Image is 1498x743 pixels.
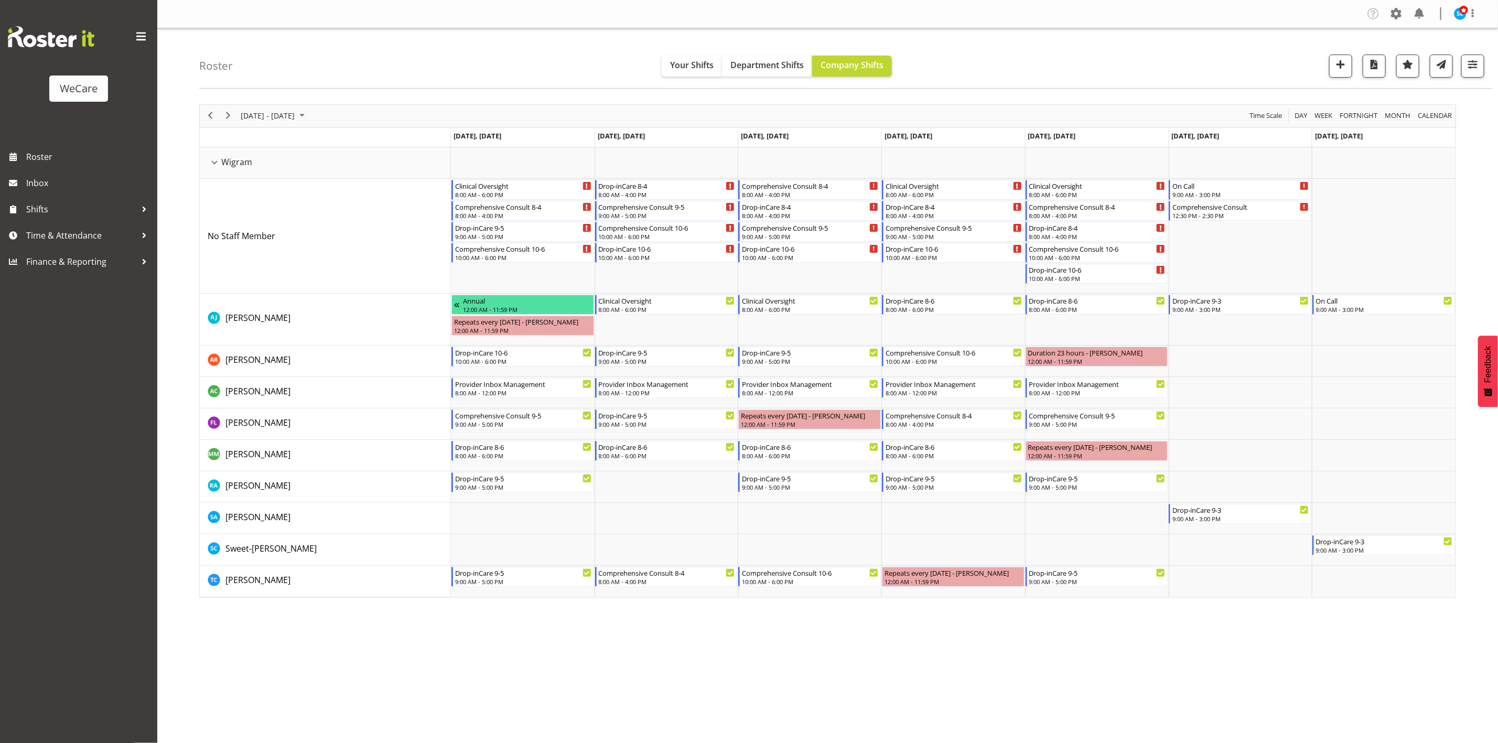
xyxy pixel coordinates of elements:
[722,56,812,77] button: Department Shifts
[1172,211,1309,220] div: 12:30 PM - 2:30 PM
[730,59,804,71] span: Department Shifts
[599,451,735,460] div: 8:00 AM - 6:00 PM
[742,473,878,483] div: Drop-inCare 9-5
[742,232,878,241] div: 9:00 AM - 5:00 PM
[1316,295,1452,306] div: On Call
[1026,567,1168,587] div: Torry Cobb"s event - Drop-inCare 9-5 Begin From Friday, August 29, 2025 at 9:00:00 AM GMT+12:00 E...
[886,451,1022,460] div: 8:00 AM - 6:00 PM
[225,448,290,460] a: [PERSON_NAME]
[1169,504,1311,524] div: Sarah Abbott"s event - Drop-inCare 9-3 Begin From Saturday, August 30, 2025 at 9:00:00 AM GMT+12:...
[219,105,237,127] div: next period
[1028,451,1166,460] div: 12:00 AM - 11:59 PM
[886,379,1022,389] div: Provider Inbox Management
[1026,243,1168,263] div: No Staff Member"s event - Comprehensive Consult 10-6 Begin From Friday, August 29, 2025 at 10:00:...
[599,389,735,397] div: 8:00 AM - 12:00 PM
[595,441,738,461] div: Matthew Mckenzie"s event - Drop-inCare 8-6 Begin From Tuesday, August 26, 2025 at 8:00:00 AM GMT+...
[225,311,290,324] a: [PERSON_NAME]
[26,149,152,165] span: Roster
[886,295,1022,306] div: Drop-inCare 8-6
[1315,131,1363,141] span: [DATE], [DATE]
[451,147,1456,597] table: Timeline Week of August 25, 2025
[886,305,1022,314] div: 8:00 AM - 6:00 PM
[225,574,290,586] a: [PERSON_NAME]
[886,357,1022,365] div: 10:00 AM - 6:00 PM
[599,577,735,586] div: 8:00 AM - 4:00 PM
[1026,472,1168,492] div: Rachna Anderson"s event - Drop-inCare 9-5 Begin From Friday, August 29, 2025 at 9:00:00 AM GMT+12...
[225,511,290,523] a: [PERSON_NAME]
[1338,109,1380,122] button: Fortnight
[1029,410,1166,421] div: Comprehensive Consult 9-5
[1026,378,1168,398] div: Andrew Casburn"s event - Provider Inbox Management Begin From Friday, August 29, 2025 at 8:00:00 ...
[738,441,881,461] div: Matthew Mckenzie"s event - Drop-inCare 8-6 Begin From Wednesday, August 27, 2025 at 8:00:00 AM GM...
[1029,180,1166,191] div: Clinical Oversight
[1294,109,1308,122] span: Day
[1172,514,1309,523] div: 9:00 AM - 3:00 PM
[455,347,591,358] div: Drop-inCare 10-6
[1029,274,1166,283] div: 10:00 AM - 6:00 PM
[1026,201,1168,221] div: No Staff Member"s event - Comprehensive Consult 8-4 Begin From Friday, August 29, 2025 at 8:00:00...
[60,81,98,96] div: WeCare
[225,416,290,429] a: [PERSON_NAME]
[1172,305,1309,314] div: 9:00 AM - 3:00 PM
[742,567,878,578] div: Comprehensive Consult 10-6
[1478,336,1498,407] button: Feedback - Show survey
[455,253,591,262] div: 10:00 AM - 6:00 PM
[886,201,1022,212] div: Drop-inCare 8-4
[455,180,591,191] div: Clinical Oversight
[598,131,645,141] span: [DATE], [DATE]
[738,472,881,492] div: Rachna Anderson"s event - Drop-inCare 9-5 Begin From Wednesday, August 27, 2025 at 9:00:00 AM GMT...
[742,577,878,586] div: 10:00 AM - 6:00 PM
[738,295,881,315] div: AJ Jones"s event - Clinical Oversight Begin From Wednesday, August 27, 2025 at 8:00:00 AM GMT+12:...
[1026,441,1168,461] div: Matthew Mckenzie"s event - Repeats every friday - Matthew Mckenzie Begin From Friday, August 29, ...
[1029,483,1166,491] div: 9:00 AM - 5:00 PM
[1316,305,1452,314] div: 9:00 AM - 3:00 PM
[599,211,735,220] div: 9:00 AM - 5:00 PM
[26,254,136,270] span: Finance & Reporting
[225,312,290,324] span: [PERSON_NAME]
[455,222,591,233] div: Drop-inCare 9-5
[455,357,591,365] div: 10:00 AM - 6:00 PM
[200,179,451,294] td: No Staff Member resource
[599,232,735,241] div: 10:00 AM - 6:00 PM
[885,577,1022,586] div: 12:00 AM - 11:59 PM
[599,357,735,365] div: 9:00 AM - 5:00 PM
[463,305,591,314] div: 12:00 AM - 11:59 PM
[741,420,878,428] div: 12:00 AM - 11:59 PM
[886,442,1022,452] div: Drop-inCare 8-6
[225,354,290,365] span: [PERSON_NAME]
[1172,180,1309,191] div: On Call
[595,567,738,587] div: Torry Cobb"s event - Comprehensive Consult 8-4 Begin From Tuesday, August 26, 2025 at 8:00:00 AM ...
[1313,109,1334,122] button: Timeline Week
[1029,577,1166,586] div: 9:00 AM - 5:00 PM
[451,180,594,200] div: No Staff Member"s event - Clinical Oversight Begin From Monday, August 25, 2025 at 8:00:00 AM GMT...
[1026,410,1168,429] div: Felize Lacson"s event - Comprehensive Consult 9-5 Begin From Friday, August 29, 2025 at 9:00:00 A...
[1172,295,1309,306] div: Drop-inCare 9-3
[1396,55,1419,78] button: Highlight an important date within the roster.
[455,567,591,578] div: Drop-inCare 9-5
[595,201,738,221] div: No Staff Member"s event - Comprehensive Consult 9-5 Begin From Tuesday, August 26, 2025 at 9:00:0...
[886,211,1022,220] div: 8:00 AM - 4:00 PM
[886,232,1022,241] div: 9:00 AM - 5:00 PM
[1313,109,1333,122] span: Week
[885,131,932,141] span: [DATE], [DATE]
[1384,109,1411,122] span: Month
[225,385,290,397] span: [PERSON_NAME]
[1028,442,1166,452] div: Repeats every [DATE] - [PERSON_NAME]
[225,480,290,491] span: [PERSON_NAME]
[463,295,591,306] div: Annual
[200,503,451,534] td: Sarah Abbott resource
[1029,420,1166,428] div: 9:00 AM - 5:00 PM
[670,59,714,71] span: Your Shifts
[1248,109,1283,122] span: Time Scale
[599,442,735,452] div: Drop-inCare 8-6
[1029,264,1166,275] div: Drop-inCare 10-6
[1293,109,1309,122] button: Timeline Day
[738,410,881,429] div: Felize Lacson"s event - Repeats every wednesday - Felize Lacson Begin From Wednesday, August 27, ...
[886,473,1022,483] div: Drop-inCare 9-5
[1169,295,1311,315] div: AJ Jones"s event - Drop-inCare 9-3 Begin From Saturday, August 30, 2025 at 9:00:00 AM GMT+12:00 E...
[221,156,252,168] span: Wigram
[451,222,594,242] div: No Staff Member"s event - Drop-inCare 9-5 Begin From Monday, August 25, 2025 at 9:00:00 AM GMT+12...
[599,567,735,578] div: Comprehensive Consult 8-4
[886,410,1022,421] div: Comprehensive Consult 8-4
